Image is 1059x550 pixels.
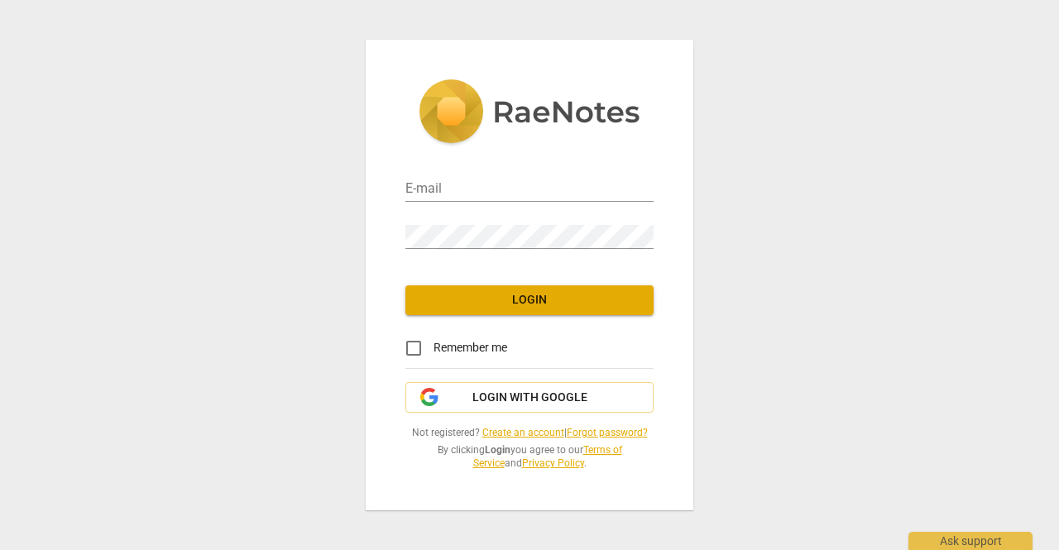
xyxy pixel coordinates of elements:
[419,79,640,147] img: 5ac2273c67554f335776073100b6d88f.svg
[473,444,622,470] a: Terms of Service
[472,390,587,406] span: Login with Google
[482,427,564,438] a: Create an account
[405,285,654,315] button: Login
[567,427,648,438] a: Forgot password?
[908,532,1033,550] div: Ask support
[405,443,654,471] span: By clicking you agree to our and .
[485,444,510,456] b: Login
[434,339,507,356] span: Remember me
[522,457,584,469] a: Privacy Policy
[405,382,654,414] button: Login with Google
[405,426,654,440] span: Not registered? |
[419,292,640,308] span: Login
